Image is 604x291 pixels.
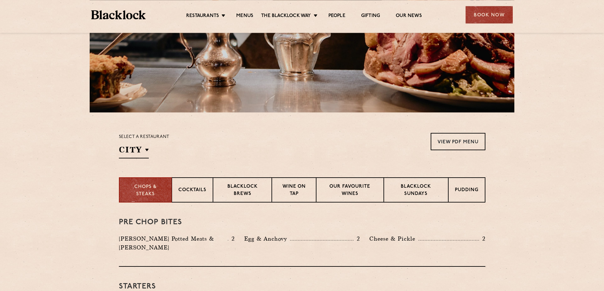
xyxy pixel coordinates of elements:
[361,13,380,20] a: Gifting
[119,133,170,141] p: Select a restaurant
[119,234,228,252] p: [PERSON_NAME] Potted Meats & [PERSON_NAME]
[261,13,311,20] a: The Blacklock Way
[236,13,253,20] a: Menus
[119,282,485,291] h3: Starters
[354,235,360,243] p: 2
[244,234,290,243] p: Egg & Anchovy
[278,183,309,198] p: Wine on Tap
[119,218,485,226] h3: Pre Chop Bites
[178,187,206,195] p: Cocktails
[431,133,485,150] a: View PDF Menu
[328,13,345,20] a: People
[91,10,146,19] img: BL_Textured_Logo-footer-cropped.svg
[369,234,418,243] p: Cheese & Pickle
[220,183,266,198] p: Blacklock Brews
[119,144,149,158] h2: City
[186,13,219,20] a: Restaurants
[396,13,422,20] a: Our News
[455,187,478,195] p: Pudding
[323,183,377,198] p: Our favourite wines
[479,235,485,243] p: 2
[466,6,513,23] div: Book Now
[126,184,165,198] p: Chops & Steaks
[390,183,441,198] p: Blacklock Sundays
[228,235,235,243] p: 2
